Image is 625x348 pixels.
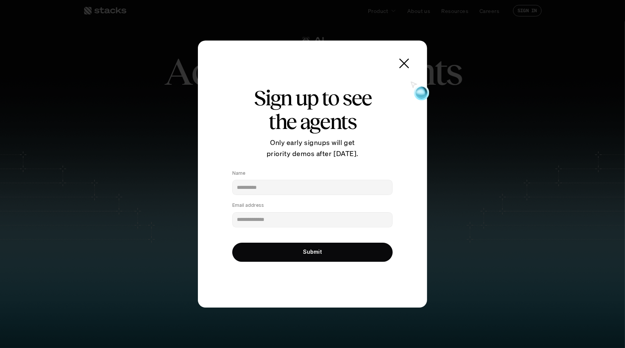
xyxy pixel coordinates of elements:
h2: Sign up to see the agents [225,86,400,133]
p: Only early signups will get priority demos after [DATE]. [225,137,400,159]
p: Name [232,171,245,176]
input: Email address [232,212,393,227]
p: Email address [232,203,264,208]
p: Submit [303,249,322,255]
button: Submit [232,243,393,262]
input: Name [232,180,393,195]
